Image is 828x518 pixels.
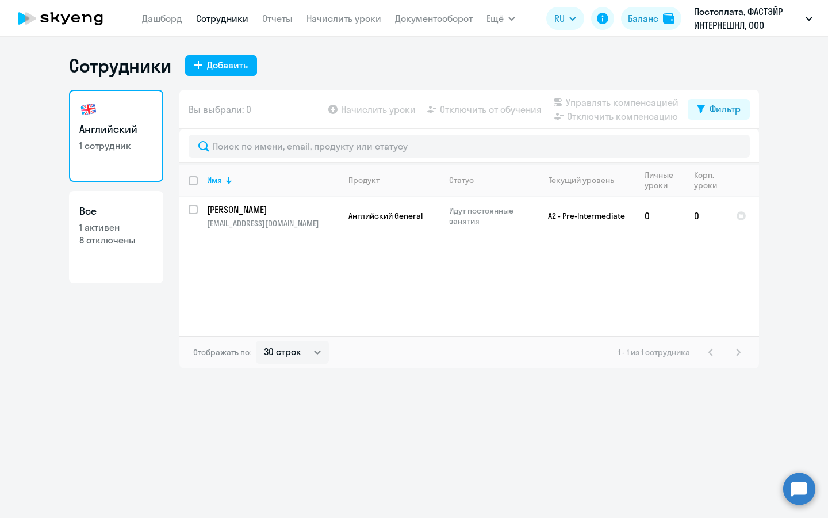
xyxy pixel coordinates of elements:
[538,175,635,185] div: Текущий уровень
[207,58,248,72] div: Добавить
[621,7,681,30] button: Балансbalance
[395,13,473,24] a: Документооборот
[207,203,337,216] p: [PERSON_NAME]
[645,170,684,191] div: Личные уроки
[688,5,818,32] button: Постоплата, ФАСТЭЙР ИНТЕРНЕШНЛ, ООО
[635,197,685,235] td: 0
[554,12,565,25] span: RU
[79,234,153,246] p: 8 отключены
[449,175,528,185] div: Статус
[486,7,515,30] button: Ещё
[645,170,674,191] div: Личные уроки
[628,12,658,25] div: Баланс
[528,197,635,235] td: A2 - Pre-Intermediate
[688,99,750,120] button: Фильтр
[142,13,182,24] a: Дашборд
[185,55,257,76] button: Добавить
[207,218,339,228] p: [EMAIL_ADDRESS][DOMAIN_NAME]
[549,175,614,185] div: Текущий уровень
[69,54,171,77] h1: Сотрудники
[449,175,474,185] div: Статус
[262,13,293,24] a: Отчеты
[618,347,690,357] span: 1 - 1 из 1 сотрудника
[79,122,153,137] h3: Английский
[546,7,584,30] button: RU
[710,102,741,116] div: Фильтр
[694,5,801,32] p: Постоплата, ФАСТЭЙР ИНТЕРНЕШНЛ, ООО
[79,204,153,219] h3: Все
[694,170,717,191] div: Корп. уроки
[79,100,98,119] img: english
[348,175,439,185] div: Продукт
[694,170,726,191] div: Корп. уроки
[79,139,153,152] p: 1 сотрудник
[207,175,222,185] div: Имя
[207,175,339,185] div: Имя
[79,221,153,234] p: 1 активен
[663,13,674,24] img: balance
[685,197,727,235] td: 0
[193,347,251,357] span: Отображать по:
[69,191,163,283] a: Все1 активен8 отключены
[207,203,339,216] a: [PERSON_NAME]
[69,90,163,182] a: Английский1 сотрудник
[189,102,251,116] span: Вы выбрали: 0
[306,13,381,24] a: Начислить уроки
[486,12,504,25] span: Ещё
[348,175,379,185] div: Продукт
[196,13,248,24] a: Сотрудники
[348,211,423,221] span: Английский General
[449,205,528,226] p: Идут постоянные занятия
[189,135,750,158] input: Поиск по имени, email, продукту или статусу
